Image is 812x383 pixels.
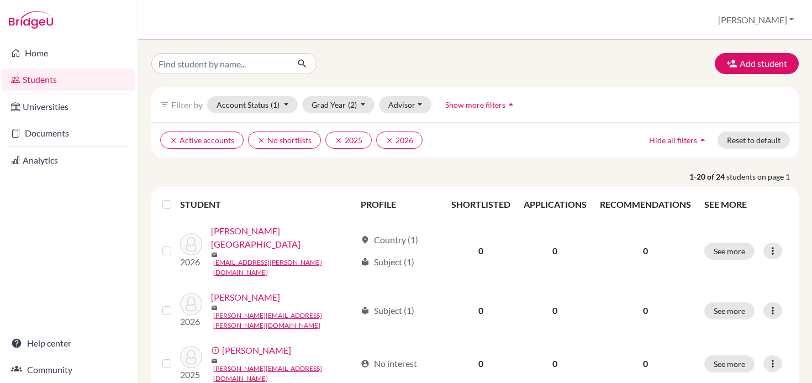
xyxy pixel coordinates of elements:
[180,255,202,269] p: 2026
[361,233,418,246] div: Country (1)
[517,284,593,337] td: 0
[517,191,593,218] th: APPLICATIONS
[207,96,298,113] button: Account Status(1)
[211,346,222,355] span: error_outline
[445,284,517,337] td: 0
[2,42,135,64] a: Home
[640,132,718,149] button: Hide all filtersarrow_drop_up
[361,359,370,368] span: account_circle
[445,100,505,109] span: Show more filters
[335,137,342,144] i: clear
[600,244,691,258] p: 0
[180,191,354,218] th: STUDENT
[600,304,691,317] p: 0
[704,355,755,372] button: See more
[713,9,799,30] button: [PERSON_NAME]
[213,258,356,277] a: [EMAIL_ADDRESS][PERSON_NAME][DOMAIN_NAME]
[160,100,169,109] i: filter_list
[211,224,356,251] a: [PERSON_NAME][GEOGRAPHIC_DATA]
[222,344,291,357] a: [PERSON_NAME]
[379,96,431,113] button: Advisor
[180,315,202,328] p: 2026
[151,53,288,74] input: Find student by name...
[361,255,414,269] div: Subject (1)
[361,357,417,370] div: No interest
[354,191,445,218] th: PROFILE
[2,122,135,144] a: Documents
[9,11,53,29] img: Bridge-U
[697,134,708,145] i: arrow_drop_up
[257,137,265,144] i: clear
[361,235,370,244] span: location_on
[180,233,202,255] img: Ayles, Austin
[348,100,357,109] span: (2)
[386,137,393,144] i: clear
[718,132,790,149] button: Reset to default
[302,96,375,113] button: Grad Year(2)
[2,149,135,171] a: Analytics
[325,132,372,149] button: clear2025
[211,291,280,304] a: [PERSON_NAME]
[505,99,516,110] i: arrow_drop_up
[2,359,135,381] a: Community
[180,346,202,368] img: Derry, Thomas
[436,96,526,113] button: Show more filtersarrow_drop_up
[2,69,135,91] a: Students
[689,171,726,182] strong: 1-20 of 24
[726,171,799,182] span: students on page 1
[211,251,218,258] span: mail
[2,332,135,354] a: Help center
[248,132,321,149] button: clearNo shortlists
[271,100,280,109] span: (1)
[593,191,698,218] th: RECOMMENDATIONS
[361,258,370,266] span: local_library
[704,302,755,319] button: See more
[649,135,697,145] span: Hide all filters
[361,304,414,317] div: Subject (1)
[211,305,218,311] span: mail
[211,358,218,364] span: mail
[170,137,177,144] i: clear
[698,191,794,218] th: SEE MORE
[160,132,244,149] button: clearActive accounts
[715,53,799,74] button: Add student
[445,218,517,284] td: 0
[600,357,691,370] p: 0
[376,132,423,149] button: clear2026
[445,191,517,218] th: SHORTLISTED
[213,311,356,330] a: [PERSON_NAME][EMAIL_ADDRESS][PERSON_NAME][DOMAIN_NAME]
[361,306,370,315] span: local_library
[517,218,593,284] td: 0
[180,368,202,381] p: 2025
[171,99,203,110] span: Filter by
[704,243,755,260] button: See more
[2,96,135,118] a: Universities
[180,293,202,315] img: Christensen, Sophia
